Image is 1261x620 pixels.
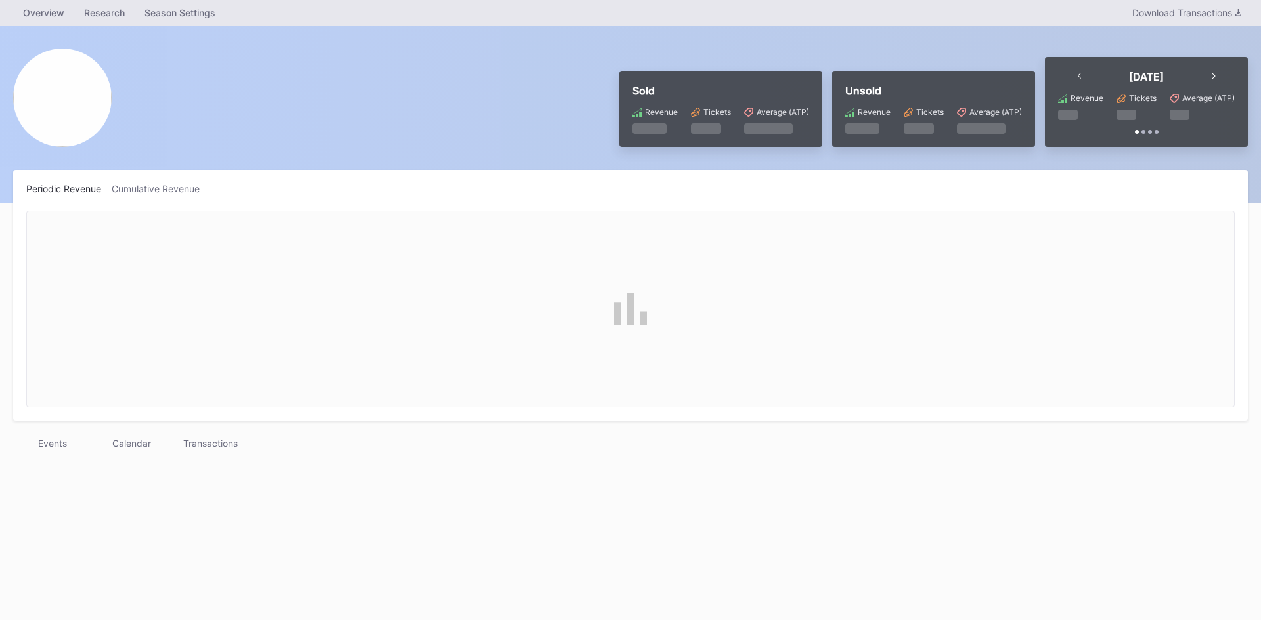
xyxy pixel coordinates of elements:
a: Season Settings [135,3,225,22]
div: Events [13,434,92,453]
div: [DATE] [1129,70,1164,83]
div: Calendar [92,434,171,453]
a: Overview [13,3,74,22]
div: Sold [632,84,809,97]
div: Tickets [916,107,944,117]
div: Tickets [1129,93,1157,103]
div: Average (ATP) [1182,93,1235,103]
div: Download Transactions [1132,7,1241,18]
div: Periodic Revenue [26,183,112,194]
div: Revenue [1071,93,1103,103]
div: Average (ATP) [969,107,1022,117]
button: Download Transactions [1126,4,1248,22]
div: Unsold [845,84,1022,97]
div: Revenue [858,107,891,117]
a: Research [74,3,135,22]
div: Cumulative Revenue [112,183,210,194]
div: Average (ATP) [757,107,809,117]
div: Transactions [171,434,250,453]
div: Tickets [703,107,731,117]
div: Revenue [645,107,678,117]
